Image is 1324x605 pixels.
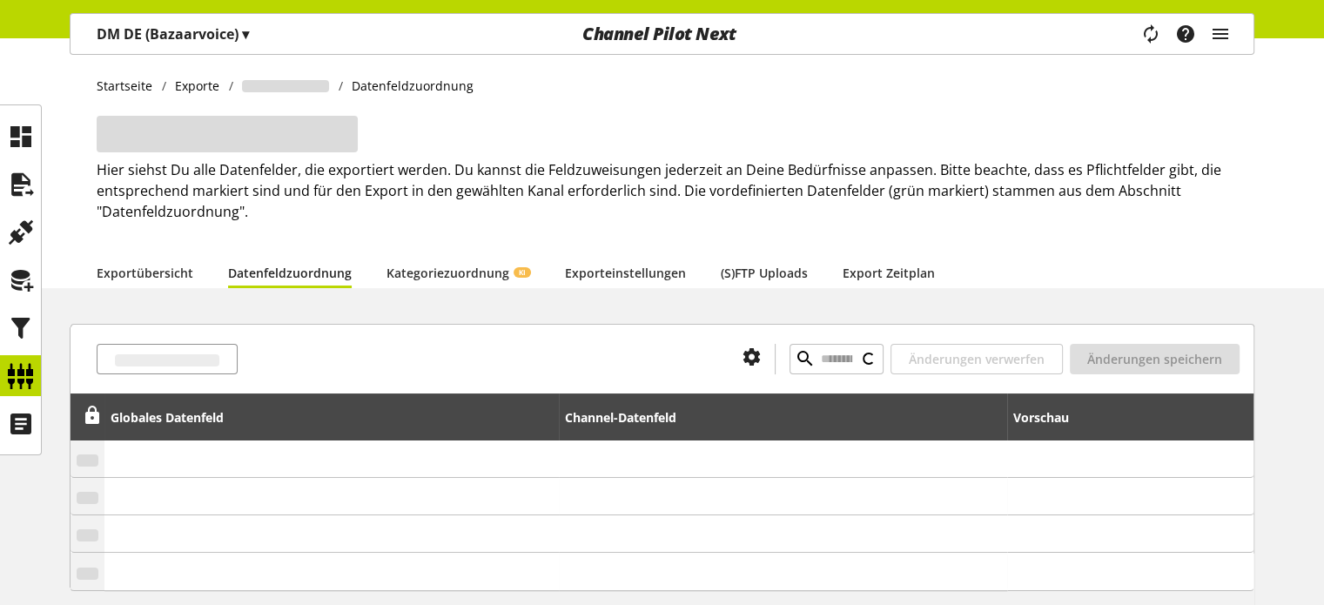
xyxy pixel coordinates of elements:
[843,264,935,282] a: Export Zeitplan
[1087,350,1222,368] span: Änderungen speichern
[97,77,162,95] a: Startseite
[721,264,808,282] a: (S)FTP Uploads
[97,24,249,44] p: DM DE (Bazaarvoice)
[891,344,1063,374] button: Änderungen verwerfen
[386,264,530,282] a: KategoriezuordnungKI
[97,159,1254,222] h2: Hier siehst Du alle Datenfelder, die exportiert werden. Du kannst die Feldzuweisungen jederzeit a...
[83,407,101,425] span: Entsperren, um Zeilen neu anzuordnen
[111,397,553,438] div: Globales Datenfeld
[97,264,193,282] a: Exportübersicht
[1013,397,1247,438] div: Vorschau
[909,350,1045,368] span: Änderungen verwerfen
[70,13,1254,55] nav: main navigation
[565,264,686,282] a: Exporteinstellungen
[77,407,101,428] div: Entsperren, um Zeilen neu anzuordnen
[565,397,1001,438] div: Channel-Datenfeld
[97,77,152,95] span: Startseite
[519,267,526,278] span: KI
[166,77,229,95] a: Exporte
[242,24,249,44] span: ▾
[1070,344,1240,374] button: Änderungen speichern
[228,264,352,282] a: Datenfeldzuordnung
[175,77,219,95] span: Exporte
